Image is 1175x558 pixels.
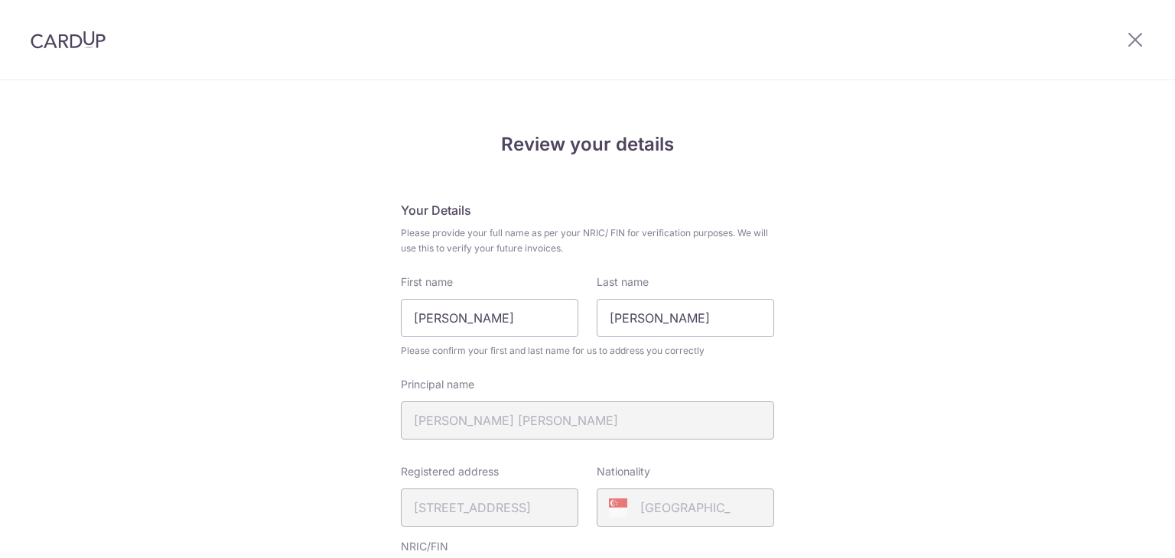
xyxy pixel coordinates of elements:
[401,274,453,290] label: First name
[31,31,106,49] img: CardUp
[1077,512,1160,550] iframe: Opens a widget where you can find more information
[401,377,474,392] label: Principal name
[597,299,774,337] input: Last name
[401,539,448,554] label: NRIC/FIN
[401,201,774,219] h5: Your Details
[401,225,774,256] span: Please provide your full name as per your NRIC/ FIN for verification purposes. We will use this t...
[401,131,774,158] h4: Review your details
[401,464,499,479] label: Registered address
[401,299,578,337] input: First Name
[597,464,650,479] label: Nationality
[401,343,774,358] span: Please confirm your first and last name for us to address you correctly
[597,274,649,290] label: Last name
